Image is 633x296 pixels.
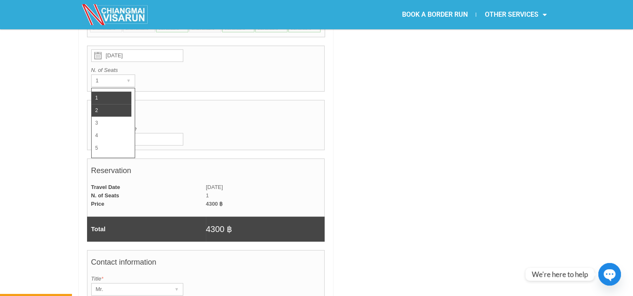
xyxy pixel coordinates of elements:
[91,125,321,133] label: Enter coupon code
[92,129,131,142] li: 4
[206,191,325,200] td: 1
[316,5,555,24] nav: Menu
[91,104,321,125] h4: Promo Code
[87,217,206,242] td: Total
[91,66,321,74] label: N. of Seats
[87,191,206,200] td: N. of Seats
[123,75,135,87] div: ▾
[92,75,119,87] div: 1
[206,217,325,242] td: 4300 ฿
[92,283,167,295] div: Mr.
[92,104,131,117] li: 2
[206,200,325,208] td: 4300 ฿
[393,5,476,24] a: BOOK A BORDER RUN
[171,283,183,295] div: ▾
[92,142,131,154] li: 5
[91,275,321,283] label: Title
[87,183,206,191] td: Travel Date
[92,92,131,104] li: 1
[87,200,206,208] td: Price
[91,162,321,183] h4: Reservation
[206,183,325,191] td: [DATE]
[476,5,555,24] a: OTHER SERVICES
[91,254,321,275] h4: Contact information
[92,117,131,129] li: 3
